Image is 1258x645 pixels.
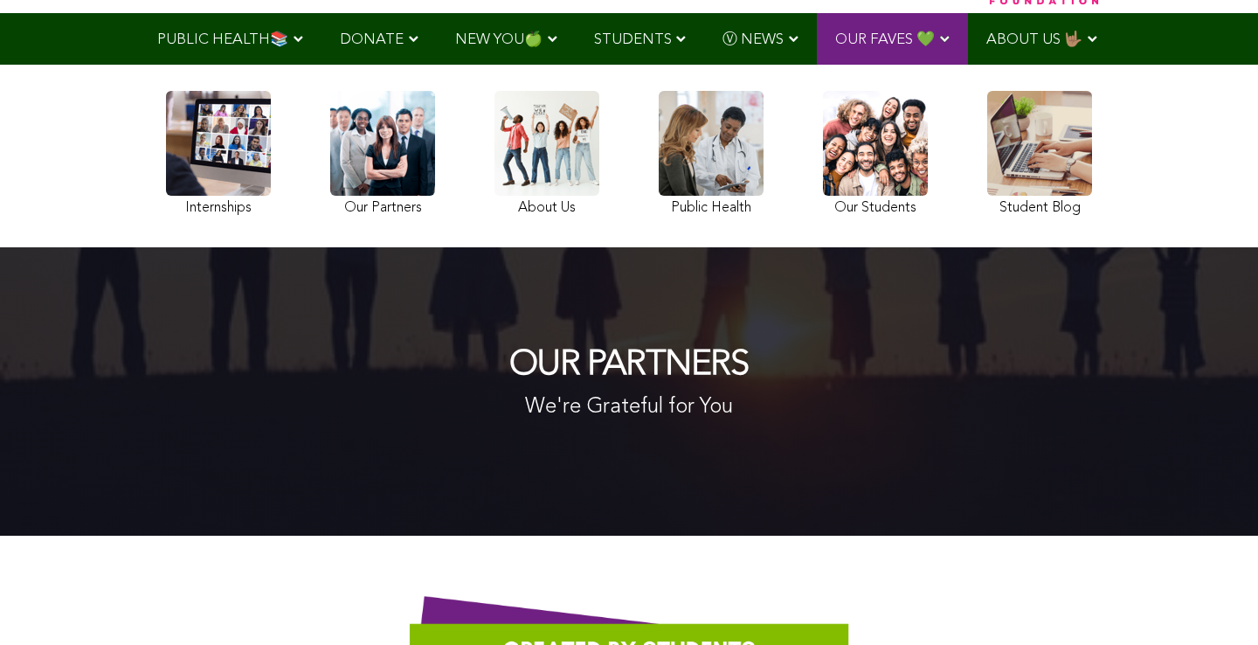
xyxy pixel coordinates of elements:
[835,32,935,47] span: OUR FAVES 💚
[986,32,1082,47] span: ABOUT US 🤟🏽
[157,32,288,47] span: PUBLIC HEALTH📚
[509,393,748,423] p: We're Grateful for You
[455,32,543,47] span: NEW YOU🍏
[594,32,672,47] span: STUDENTS
[722,32,784,47] span: Ⓥ NEWS
[131,13,1127,65] div: Navigation Menu
[340,32,404,47] span: DONATE
[509,346,748,385] h1: OUR PARTNERS
[1171,561,1258,645] iframe: Chat Widget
